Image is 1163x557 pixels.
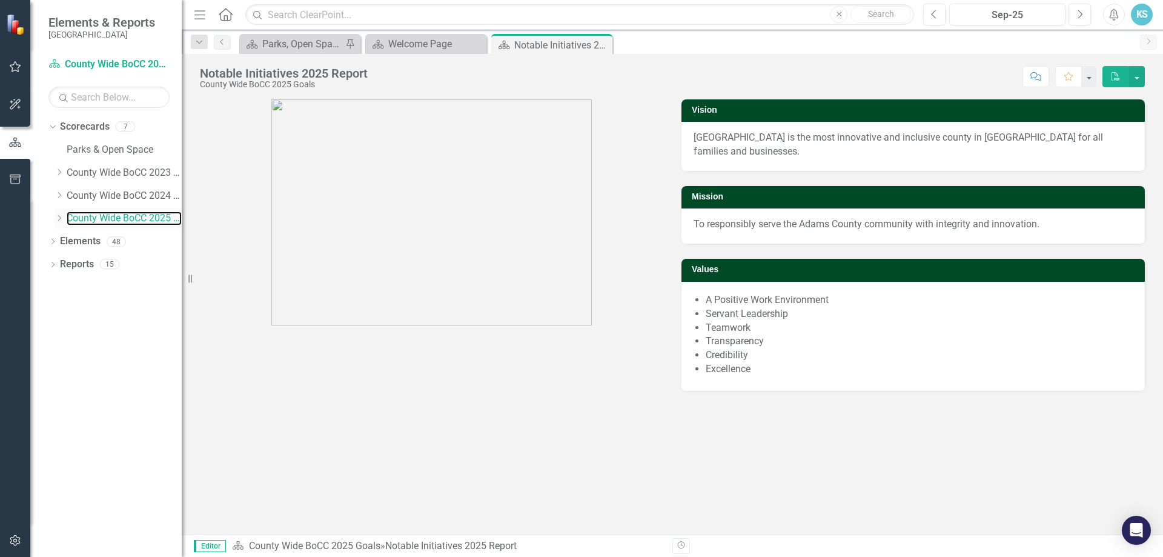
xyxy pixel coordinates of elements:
a: Parks & Open Space [67,143,182,157]
p: To responsibly serve the Adams County community with integrity and innovation. [694,218,1133,232]
a: Scorecards [60,120,110,134]
div: Notable Initiatives 2025 Report [385,540,517,552]
img: AdamsCo_logo_rgb.png [271,99,592,325]
small: [GEOGRAPHIC_DATA] [48,30,155,39]
li: Credibility [706,349,1133,362]
a: Reports [60,258,94,272]
h3: Values [692,265,1139,274]
div: County Wide BoCC 2025 Goals [200,80,368,89]
div: Welcome Page [388,36,483,52]
div: Open Intercom Messenger [1122,516,1151,545]
a: County Wide BoCC 2025 Goals [48,58,170,72]
span: Elements & Reports [48,15,155,30]
li: Transparency [706,335,1133,349]
div: 7 [116,122,135,132]
button: Sep-25 [949,4,1065,25]
div: Parks, Open Space, and Cultural Arts [262,36,342,52]
p: [GEOGRAPHIC_DATA] is the most innovative and inclusive county in [GEOGRAPHIC_DATA] for all famili... [694,131,1133,159]
a: County Wide BoCC 2025 Goals [249,540,380,552]
li: Servant Leadership [706,307,1133,321]
li: A Positive Work Environment [706,293,1133,307]
a: Welcome Page [368,36,483,52]
div: 15 [100,259,119,270]
a: County Wide BoCC 2025 Goals [67,212,182,225]
div: Notable Initiatives 2025 Report [200,67,368,80]
div: 48 [107,236,126,247]
div: Notable Initiatives 2025 Report [514,38,609,53]
input: Search Below... [48,87,170,108]
h3: Vision [692,105,1139,115]
h3: Mission [692,192,1139,201]
button: KS [1131,4,1153,25]
div: » [232,539,663,553]
a: County Wide BoCC 2024 Goals [67,189,182,203]
span: Search [868,9,894,19]
a: County Wide BoCC 2023 Goals [67,166,182,180]
a: Parks, Open Space, and Cultural Arts [242,36,342,52]
li: Teamwork [706,321,1133,335]
img: ClearPoint Strategy [6,13,27,35]
a: Elements [60,235,101,248]
div: Sep-25 [953,8,1061,22]
input: Search ClearPoint... [245,4,914,25]
li: Excellence [706,362,1133,376]
span: Editor [194,540,226,552]
button: Search [850,6,911,23]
